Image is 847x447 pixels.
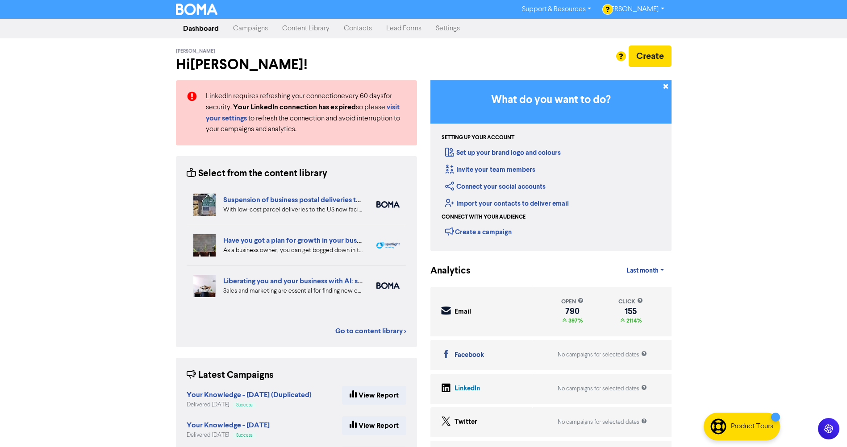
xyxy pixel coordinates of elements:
[442,213,526,221] div: Connect with your audience
[625,317,642,324] span: 2114%
[445,149,561,157] a: Set up your brand logo and colours
[558,385,647,393] div: No campaigns for selected dates
[430,80,672,251] div: Getting Started in BOMA
[187,368,274,382] div: Latest Campaigns
[445,182,546,191] a: Connect your social accounts
[275,20,337,37] a: Content Library
[199,91,413,135] div: LinkedIn requires refreshing your connection every 60 days for security. so please to refresh the...
[176,20,226,37] a: Dashboard
[558,351,647,359] div: No campaigns for selected dates
[187,421,270,430] strong: Your Knowledge - [DATE]
[187,422,270,429] a: Your Knowledge - [DATE]
[455,417,477,427] div: Twitter
[598,2,671,17] a: [PERSON_NAME]
[206,104,400,122] a: visit your settings
[376,201,400,208] img: boma
[567,317,583,324] span: 397%
[619,262,671,280] a: Last month
[223,277,417,286] a: Liberating you and your business with AI: sales and marketing
[176,48,215,54] span: [PERSON_NAME]
[376,242,400,249] img: spotlight
[445,166,535,174] a: Invite your team members
[223,195,538,204] a: Suspension of business postal deliveries to the [GEOGRAPHIC_DATA]: what options do you have?
[379,20,429,37] a: Lead Forms
[626,267,659,275] span: Last month
[335,326,406,336] a: Go to content library >
[223,286,363,296] div: Sales and marketing are essential for finding new customers but eat into your business time. We e...
[223,205,363,215] div: With low-cost parcel deliveries to the US now facing tariffs, many international postal services ...
[187,167,327,181] div: Select from the content library
[442,134,514,142] div: Setting up your account
[342,386,406,405] a: View Report
[226,20,275,37] a: Campaigns
[444,94,658,107] h3: What do you want to do?
[430,264,459,278] div: Analytics
[445,199,569,208] a: Import your contacts to deliver email
[223,236,376,245] a: Have you got a plan for growth in your business?
[342,416,406,435] a: View Report
[455,350,484,360] div: Facebook
[561,308,584,315] div: 790
[337,20,379,37] a: Contacts
[187,431,270,439] div: Delivered [DATE]
[233,103,356,112] strong: Your LinkedIn connection has expired
[187,392,312,399] a: Your Knowledge - [DATE] (Duplicated)
[455,307,471,317] div: Email
[629,46,672,67] button: Create
[223,246,363,255] div: As a business owner, you can get bogged down in the demands of day-to-day business. We can help b...
[236,433,252,438] span: Success
[802,404,847,447] iframe: Chat Widget
[187,401,312,409] div: Delivered [DATE]
[429,20,467,37] a: Settings
[618,298,643,306] div: click
[445,225,512,238] div: Create a campaign
[176,4,218,15] img: BOMA Logo
[455,384,480,394] div: LinkedIn
[561,298,584,306] div: open
[515,2,598,17] a: Support & Resources
[558,418,647,426] div: No campaigns for selected dates
[176,56,417,73] h2: Hi [PERSON_NAME] !
[618,308,643,315] div: 155
[376,282,400,289] img: boma
[187,390,312,399] strong: Your Knowledge - [DATE] (Duplicated)
[236,403,252,407] span: Success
